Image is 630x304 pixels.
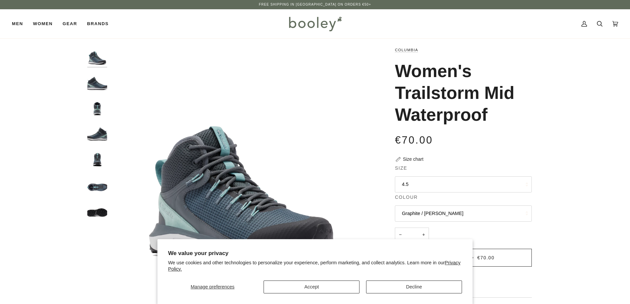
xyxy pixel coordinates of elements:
[395,134,433,146] span: €70.00
[259,2,371,7] p: Free Shipping in [GEOGRAPHIC_DATA] on Orders €50+
[395,194,418,201] span: Colour
[395,176,532,193] button: 4.5
[191,284,234,289] span: Manage preferences
[87,21,108,27] span: Brands
[87,148,107,168] img: Columbia Women's Trailstorm Mid Waterproof Graphite / Dusty Green - Booley Galway
[395,228,429,242] input: Quantity
[87,46,107,66] img: Columbia Women's Trailstorm Mid Waterproof Graphite / Dusty Green - Booley Galway
[403,156,423,163] div: Size chart
[63,21,77,27] span: Gear
[168,260,460,272] a: Privacy Policy.
[395,48,418,52] a: Columbia
[87,72,107,92] img: Columbia Women's Trailstorm Mid Waterproof Graphite / Dusty Green - Booley Galway
[58,9,82,38] a: Gear
[168,260,462,272] p: We use cookies and other technologies to personalize your experience, perform marketing, and coll...
[87,198,107,218] img: Columbia Women's Trailstorm Mid Waterproof Graphite / Dusty Green - Booley Galway
[418,228,429,242] button: +
[395,165,407,172] span: Size
[471,255,475,260] span: •
[264,281,359,293] button: Accept
[12,9,28,38] a: Men
[395,205,532,222] button: Graphite / [PERSON_NAME]
[28,9,58,38] a: Women
[366,281,462,293] button: Decline
[168,250,462,257] h2: We value your privacy
[87,122,107,142] img: Columbia Women's Trailstorm Mid Waterproof Graphite / Dusty Green - Booley Galway
[286,14,344,33] img: Booley
[395,60,527,126] h1: Women's Trailstorm Mid Waterproof
[477,255,494,260] span: €70.00
[87,173,107,193] img: Columbia Women's Trailstorm Mid Waterproof Graphite / Dusty Green - Booley Galway
[82,9,113,38] a: Brands
[168,281,257,293] button: Manage preferences
[87,97,107,117] img: Columbia Women's Trailstorm Mid Waterproof Graphite / Dusty Green - Booley Galway
[395,228,405,242] button: −
[12,21,23,27] span: Men
[33,21,53,27] span: Women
